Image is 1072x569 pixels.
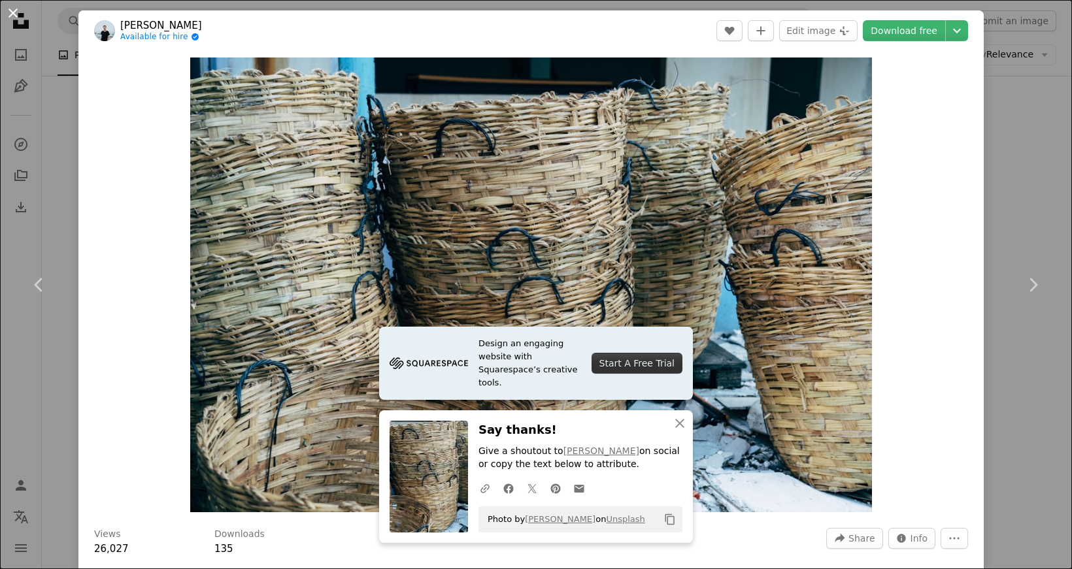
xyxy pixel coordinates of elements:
button: Edit image [779,20,858,41]
img: file-1705255347840-230a6ab5bca9image [390,353,468,373]
a: Share on Twitter [520,475,544,501]
button: Add to Collection [748,20,774,41]
a: [PERSON_NAME] [525,514,595,524]
h3: Say thanks! [478,421,682,440]
img: Go to Markus Winkler's profile [94,20,115,41]
button: Copy to clipboard [659,508,681,530]
span: Share [848,528,875,548]
h3: Downloads [214,528,265,541]
span: Info [911,528,928,548]
a: Share over email [567,475,591,501]
a: Download free [863,20,945,41]
img: a group of baskets with faces drawn on them [190,57,873,512]
a: Share on Facebook [497,475,520,501]
a: [PERSON_NAME] [120,19,202,32]
button: Like [716,20,743,41]
button: More Actions [941,528,968,549]
span: Photo by on [481,509,645,530]
a: Available for hire [120,32,202,42]
button: Stats about this image [888,528,936,549]
button: Zoom in on this image [190,57,873,512]
div: Start A Free Trial [592,353,682,374]
p: Give a shoutout to on social or copy the text below to attribute. [478,445,682,471]
a: [PERSON_NAME] [563,446,639,456]
span: 26,027 [94,543,129,555]
button: Choose download size [946,20,968,41]
span: Design an engaging website with Squarespace’s creative tools. [478,337,581,389]
h3: Views [94,528,121,541]
span: 135 [214,543,233,555]
a: Next [994,222,1072,348]
a: Share on Pinterest [544,475,567,501]
button: Share this image [826,528,882,549]
a: Design an engaging website with Squarespace’s creative tools.Start A Free Trial [379,327,693,400]
a: Unsplash [606,514,645,524]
